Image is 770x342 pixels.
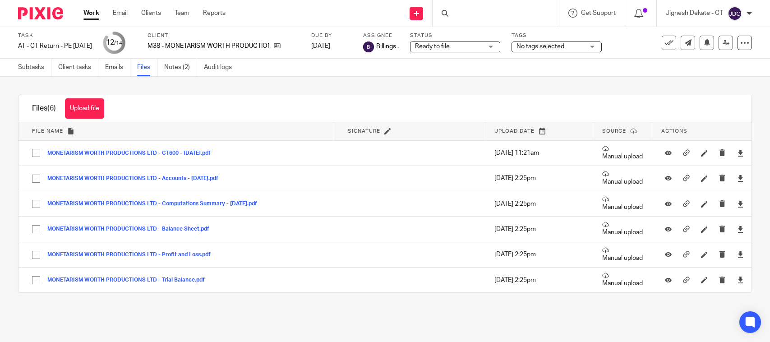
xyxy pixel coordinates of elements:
[363,42,374,52] img: svg%3E
[363,32,399,39] label: Assignee
[28,170,45,187] input: Select
[311,43,330,49] span: [DATE]
[113,9,128,18] a: Email
[18,32,92,39] label: Task
[602,196,648,212] p: Manual upload
[65,98,104,119] button: Upload file
[516,43,564,50] span: No tags selected
[28,246,45,263] input: Select
[18,42,92,51] div: AT - CT Return - PE 31-07-2025
[47,105,56,112] span: (6)
[494,148,589,157] p: [DATE] 11:21am
[688,24,727,33] p: File uploaded.
[602,129,626,134] span: Source
[602,145,648,161] p: Manual upload
[83,9,99,18] a: Work
[114,41,122,46] small: /14
[203,9,226,18] a: Reports
[47,201,264,207] button: MONETARISM WORTH PRODUCTIONS LTD - Computations Summary - [DATE].pdf
[494,129,535,134] span: Upload date
[602,247,648,263] p: Manual upload
[47,226,216,232] button: MONETARISM WORTH PRODUCTIONS LTD - Balance Sheet.pdf
[737,199,744,208] a: Download
[737,174,744,183] a: Download
[28,195,45,213] input: Select
[494,174,589,183] p: [DATE] 2:25pm
[175,9,189,18] a: Team
[494,250,589,259] p: [DATE] 2:25pm
[18,42,92,51] div: AT - CT Return - PE [DATE]
[348,129,380,134] span: Signature
[737,148,744,157] a: Download
[58,59,98,76] a: Client tasks
[18,59,51,76] a: Subtasks
[47,277,212,283] button: MONETARISM WORTH PRODUCTIONS LTD - Trial Balance.pdf
[105,59,130,76] a: Emails
[18,7,63,19] img: Pixie
[32,129,63,134] span: File name
[28,272,45,289] input: Select
[602,221,648,237] p: Manual upload
[137,59,157,76] a: Files
[148,32,300,39] label: Client
[737,225,744,234] a: Download
[737,250,744,259] a: Download
[494,199,589,208] p: [DATE] 2:25pm
[376,42,399,51] span: Billings .
[311,32,352,39] label: Due by
[47,176,225,182] button: MONETARISM WORTH PRODUCTIONS LTD - Accounts - [DATE].pdf
[47,252,217,258] button: MONETARISM WORTH PRODUCTIONS LTD - Profit and Loss.pdf
[28,221,45,238] input: Select
[148,42,269,51] p: M38 - MONETARISM WORTH PRODUCTIONS LTD
[415,43,450,50] span: Ready to file
[32,104,56,113] h1: Files
[494,225,589,234] p: [DATE] 2:25pm
[28,144,45,162] input: Select
[204,59,239,76] a: Audit logs
[164,59,197,76] a: Notes (2)
[47,150,217,157] button: MONETARISM WORTH PRODUCTIONS LTD - CT600 - [DATE].pdf
[106,37,122,48] div: 12
[494,276,589,285] p: [DATE] 2:25pm
[661,129,687,134] span: Actions
[728,6,742,21] img: svg%3E
[602,171,648,186] p: Manual upload
[602,272,648,288] p: Manual upload
[141,9,161,18] a: Clients
[737,276,744,285] a: Download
